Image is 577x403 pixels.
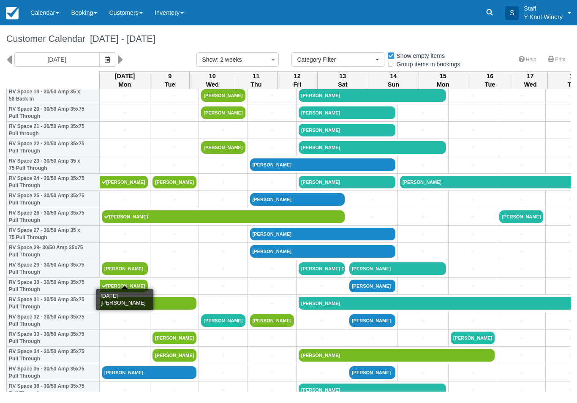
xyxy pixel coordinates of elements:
a: + [349,334,395,343]
th: RV Space 33 - 30/50 Amp 35x75 Pull Through [7,329,100,347]
a: + [451,386,495,395]
a: [PERSON_NAME] [201,141,245,154]
a: [PERSON_NAME] [100,297,197,310]
a: [PERSON_NAME] [152,176,196,188]
a: + [451,230,495,239]
a: + [102,334,148,343]
a: + [499,195,543,204]
a: + [499,247,543,256]
th: 17 Wed [513,71,548,89]
th: 13 Sat [317,71,368,89]
a: Help [514,54,542,66]
a: + [201,334,245,343]
a: + [451,282,495,291]
th: RV Space 27 - 30/50 Amp 35 x 75 Pull Through [7,226,100,243]
a: [PERSON_NAME] [349,280,395,292]
a: + [400,109,446,117]
a: + [102,109,148,117]
a: + [499,368,543,377]
a: + [451,368,495,377]
a: + [451,195,495,204]
a: + [299,368,345,377]
th: RV Space 23 - 30/50 Amp 35 x 75 Pull Through [7,156,100,174]
th: RV Space 21 - 30/50 Amp 35x75 Pull through [7,122,100,139]
a: + [201,386,245,395]
a: [PERSON_NAME] [299,141,446,154]
a: + [499,264,543,273]
p: Y Knot Winery [524,13,563,21]
a: + [201,351,245,360]
a: + [451,109,495,117]
a: [PERSON_NAME] Daily [299,262,345,275]
a: + [102,351,148,360]
a: [PERSON_NAME] [299,176,395,188]
a: [PERSON_NAME] [250,193,345,206]
th: RV Space 22 - 30/50 Amp 35x75 Pull Through [7,139,100,156]
th: 9 Tue [150,71,190,89]
a: + [152,264,196,273]
a: + [499,334,543,343]
a: + [499,230,543,239]
th: 14 Sun [368,71,419,89]
a: + [451,212,495,221]
a: + [152,316,196,325]
th: RV Space 25 - 30/50 Amp 35x75 Pull Through [7,191,100,208]
a: + [499,161,543,169]
button: Category Filter [291,52,384,67]
a: + [400,316,446,325]
th: [DATE] Mon [100,71,150,89]
a: + [152,386,196,395]
span: : 2 weeks [217,56,242,63]
a: [PERSON_NAME] [201,106,245,119]
span: Show [202,56,217,63]
a: [PERSON_NAME] [250,314,294,327]
a: + [201,126,245,135]
a: [PERSON_NAME] [100,280,148,292]
a: + [451,247,495,256]
a: + [152,230,196,239]
a: + [400,230,446,239]
a: + [201,299,245,308]
a: + [400,161,446,169]
span: Show empty items [387,52,452,58]
a: [PERSON_NAME] [250,228,395,240]
a: + [152,109,196,117]
a: + [299,334,345,343]
a: + [400,282,446,291]
a: + [499,316,543,325]
a: + [152,126,196,135]
a: + [102,230,148,239]
a: + [201,264,245,273]
a: + [152,195,196,204]
a: + [250,351,294,360]
a: [PERSON_NAME] [299,89,446,102]
a: + [499,91,543,100]
th: RV Space 26 - 30/50 Amp 35x75 Pull Through [7,208,100,226]
th: RV Space 19 - 30/50 Amp 35 x 58 Back In [7,87,100,104]
th: RV Space 32 - 30/50 Amp 35x75 Pull Through [7,312,100,329]
th: RV Space 28- 30/50 Amp 35x75 Pull Through [7,243,100,260]
a: + [250,264,294,273]
a: + [152,282,196,291]
a: [PERSON_NAME] [451,332,495,344]
a: [PERSON_NAME] [349,262,446,275]
a: + [250,334,294,343]
a: + [451,316,495,325]
a: + [451,143,495,152]
a: + [400,247,446,256]
th: RV Space 35 - 30/50 Amp 35x75 Pull Through [7,364,100,381]
a: + [250,109,294,117]
a: + [201,178,245,187]
p: Staff [524,4,563,13]
a: + [451,264,495,273]
a: + [250,126,294,135]
div: S [505,6,519,20]
a: [PERSON_NAME] [201,89,245,102]
a: + [349,212,395,221]
a: [PERSON_NAME] [152,332,196,344]
a: + [201,230,245,239]
a: + [299,316,345,325]
label: Group items in bookings [387,58,466,71]
a: [PERSON_NAME] [250,245,395,258]
span: Group items in bookings [387,61,467,67]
